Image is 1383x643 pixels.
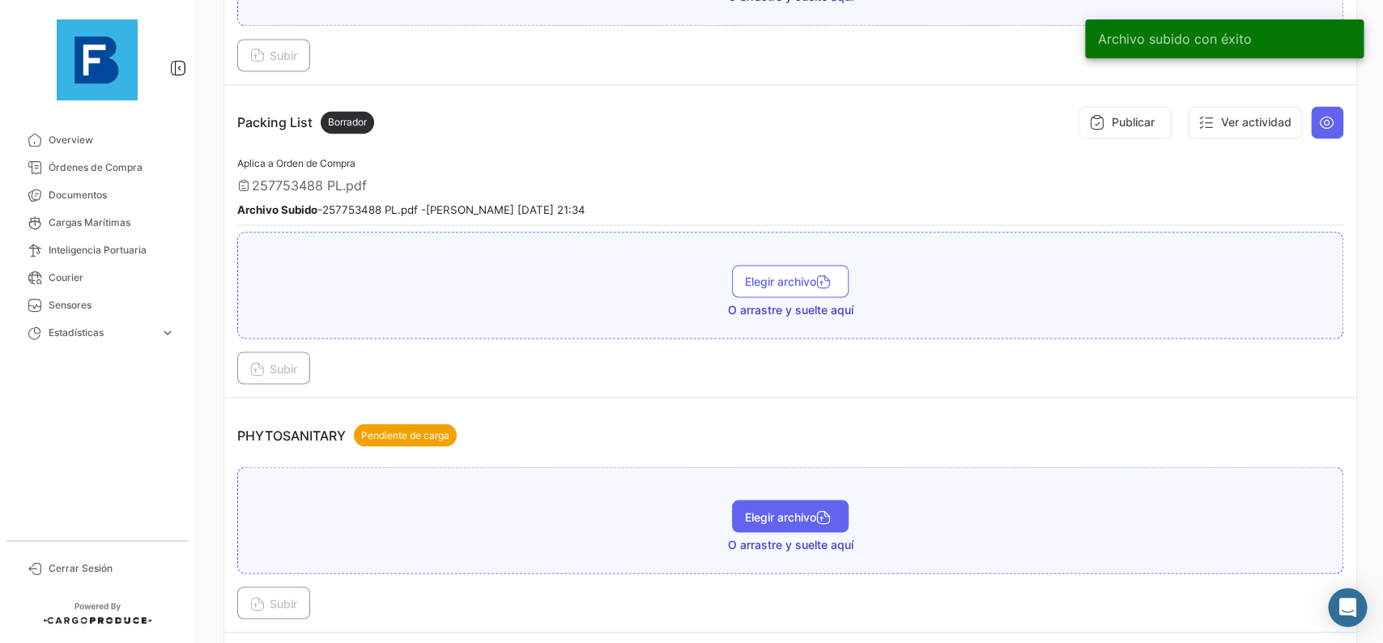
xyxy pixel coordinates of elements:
span: 257753488 PL.pdf [252,177,367,194]
span: Archivo subido con éxito [1098,31,1252,47]
span: Elegir archivo [745,275,836,288]
span: Elegir archivo [745,509,836,523]
b: Archivo Subido [237,203,317,216]
span: Subir [250,596,297,610]
span: Documentos [49,188,175,202]
span: O arrastre y suelte aquí [728,301,853,317]
span: Cargas Marítimas [49,215,175,230]
a: Overview [13,126,181,154]
img: 12429640-9da8-4fa2-92c4-ea5716e443d2.jpg [57,19,138,100]
span: expand_more [160,326,175,340]
a: Cargas Marítimas [13,209,181,236]
span: Borrador [328,115,367,130]
p: PHYTOSANITARY [237,424,457,446]
a: Órdenes de Compra [13,154,181,181]
a: Documentos [13,181,181,209]
p: Packing List [237,111,374,134]
span: Inteligencia Portuaria [49,243,175,258]
a: Sensores [13,292,181,319]
span: Cerrar Sesión [49,561,175,576]
span: Órdenes de Compra [49,160,175,175]
span: Subir [250,361,297,375]
button: Subir [237,39,310,71]
button: Ver actividad [1188,106,1302,138]
span: Pendiente de carga [361,428,449,442]
a: Courier [13,264,181,292]
span: Estadísticas [49,326,154,340]
small: - 257753488 PL.pdf - [PERSON_NAME] [DATE] 21:34 [237,203,585,216]
span: Courier [49,270,175,285]
span: Overview [49,133,175,147]
div: Abrir Intercom Messenger [1328,588,1367,627]
button: Elegir archivo [732,265,849,297]
a: Inteligencia Portuaria [13,236,181,264]
span: O arrastre y suelte aquí [728,536,853,552]
span: Sensores [49,298,175,313]
span: Aplica a Orden de Compra [237,157,355,169]
button: Subir [237,351,310,384]
button: Elegir archivo [732,500,849,532]
button: Publicar [1079,106,1172,138]
button: Subir [237,586,310,619]
span: Subir [250,49,297,62]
